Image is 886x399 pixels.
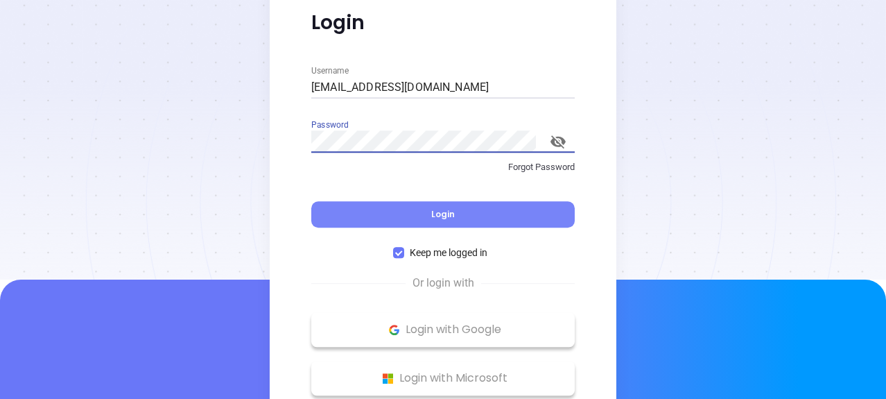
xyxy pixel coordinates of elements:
button: Microsoft Logo Login with Microsoft [311,361,575,396]
a: Forgot Password [311,160,575,185]
span: Keep me logged in [404,245,493,260]
img: Microsoft Logo [379,370,397,387]
button: Google Logo Login with Google [311,312,575,347]
p: Login with Google [318,319,568,340]
label: Password [311,120,348,128]
button: Login [311,201,575,228]
p: Login with Microsoft [318,368,568,389]
span: Or login with [406,275,481,291]
p: Forgot Password [311,160,575,174]
span: Login [431,208,455,220]
img: Google Logo [385,321,403,339]
label: Username [311,66,349,74]
p: Login [311,10,575,35]
button: toggle password visibility [541,125,575,158]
